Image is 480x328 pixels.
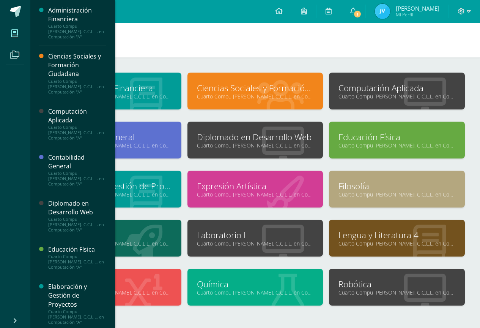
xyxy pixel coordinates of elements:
div: Elaboración y Gestión de Proyectos [48,282,106,309]
a: Diplomado en Desarrollo Web [197,131,314,143]
div: Cuarto Compu [PERSON_NAME]. C.C.L.L. en Computación "A" [48,254,106,270]
a: Cuarto Compu [PERSON_NAME]. C.C.L.L. en Computación "A" [338,191,455,198]
a: Contabilidad GeneralCuarto Compu [PERSON_NAME]. C.C.L.L. en Computación "A" [48,153,106,187]
div: Cuarto Compu [PERSON_NAME]. C.C.L.L. en Computación "A" [48,171,106,187]
span: Mi Perfil [396,11,439,18]
div: Administración Financiera [48,6,106,24]
div: Educación Física [48,245,106,254]
a: Lengua y Literatura 4 [338,229,455,241]
a: Ciencias Sociales y Formación CiudadanaCuarto Compu [PERSON_NAME]. C.C.L.L. en Computación "A" [48,52,106,94]
a: Educación Física [338,131,455,143]
a: Química [197,278,314,290]
img: 0edbb7f1b5ed660522841b85fd4d92f8.png [375,4,390,19]
a: Diplomado en Desarrollo WebCuarto Compu [PERSON_NAME]. C.C.L.L. en Computación "A" [48,199,106,233]
a: Cuarto Compu [PERSON_NAME]. C.C.L.L. en Computación "A" [338,240,455,247]
div: Ciencias Sociales y Formación Ciudadana [48,52,106,78]
a: Filosofía [338,180,455,192]
span: [PERSON_NAME] [396,5,439,12]
div: Cuarto Compu [PERSON_NAME]. C.C.L.L. en Computación "A" [48,79,106,95]
div: Cuarto Compu [PERSON_NAME]. C.C.L.L. en Computación "A" [48,125,106,141]
div: Computación Aplicada [48,107,106,125]
a: Laboratorio I [197,229,314,241]
a: Cuarto Compu [PERSON_NAME]. C.C.L.L. en Computación "A" [338,289,455,296]
a: Cuarto Compu [PERSON_NAME]. C.C.L.L. en Computación "A" [197,142,314,149]
div: Cuarto Compu [PERSON_NAME]. C.C.L.L. en Computación "A" [48,217,106,233]
a: Elaboración y Gestión de ProyectosCuarto Compu [PERSON_NAME]. C.C.L.L. en Computación "A" [48,282,106,325]
a: Robótica [338,278,455,290]
a: Educación FísicaCuarto Compu [PERSON_NAME]. C.C.L.L. en Computación "A" [48,245,106,270]
a: Cuarto Compu [PERSON_NAME]. C.C.L.L. en Computación "A" [197,191,314,198]
a: Cuarto Compu [PERSON_NAME]. C.C.L.L. en Computación "A" [338,93,455,100]
span: 1 [353,10,362,18]
a: Administración FinancieraCuarto Compu [PERSON_NAME]. C.C.L.L. en Computación "A" [48,6,106,40]
a: Cuarto Compu [PERSON_NAME]. C.C.L.L. en Computación "A" [197,289,314,296]
a: Cuarto Compu [PERSON_NAME]. C.C.L.L. en Computación "A" [197,93,314,100]
div: Diplomado en Desarrollo Web [48,199,106,217]
div: Contabilidad General [48,153,106,171]
a: Cuarto Compu [PERSON_NAME]. C.C.L.L. en Computación "A" [338,142,455,149]
div: Cuarto Compu [PERSON_NAME]. C.C.L.L. en Computación "A" [48,24,106,40]
a: Cuarto Compu [PERSON_NAME]. C.C.L.L. en Computación "A" [197,240,314,247]
a: Computación AplicadaCuarto Compu [PERSON_NAME]. C.C.L.L. en Computación "A" [48,107,106,141]
a: Expresión Artística [197,180,314,192]
a: Computación Aplicada [338,82,455,94]
a: Ciencias Sociales y Formación Ciudadana [197,82,314,94]
div: Cuarto Compu [PERSON_NAME]. C.C.L.L. en Computación "A" [48,309,106,325]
